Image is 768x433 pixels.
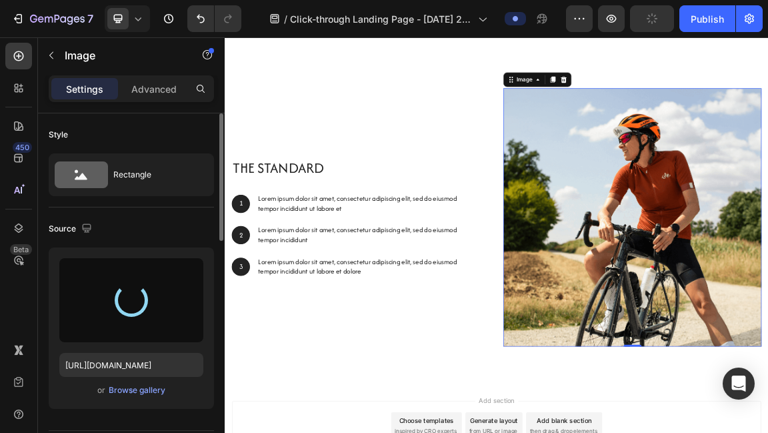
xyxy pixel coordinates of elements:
div: Publish [691,12,724,26]
div: Beta [10,244,32,255]
p: Advanced [131,82,177,96]
div: Rectangle [113,159,195,190]
button: Publish [679,5,735,32]
button: 7 [5,5,99,32]
div: Open Intercom Messenger [723,368,755,400]
p: 7 [87,11,93,27]
div: Style [49,129,68,141]
span: or [97,382,105,398]
div: Source [49,220,95,238]
div: 450 [13,142,32,153]
div: Browse gallery [109,384,165,396]
input: https://example.com/image.jpg [59,353,203,377]
div: Undo/Redo [187,5,241,32]
button: Browse gallery [108,384,166,397]
p: Image [65,47,178,63]
span: Click-through Landing Page - [DATE] 20:19:17 [290,12,473,26]
div: Image [427,56,455,68]
p: Settings [66,82,103,96]
span: / [284,12,287,26]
